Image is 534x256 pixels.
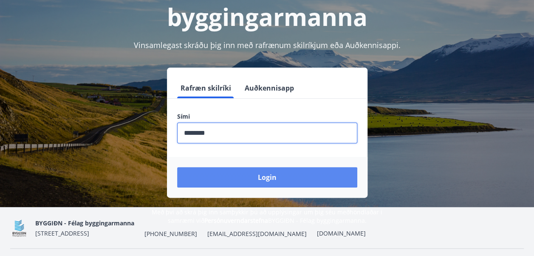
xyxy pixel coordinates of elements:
[317,229,366,237] a: [DOMAIN_NAME]
[144,230,197,238] span: [PHONE_NUMBER]
[177,167,357,188] button: Login
[134,40,401,50] span: Vinsamlegast skráðu þig inn með rafrænum skilríkjum eða Auðkennisappi.
[177,112,357,121] label: Sími
[177,78,235,98] button: Rafræn skilríki
[35,219,134,227] span: BYGGIÐN - Félag byggingarmanna
[10,219,28,237] img: BKlGVmlTW1Qrz68WFGMFQUcXHWdQd7yePWMkvn3i.png
[207,230,307,238] span: [EMAIL_ADDRESS][DOMAIN_NAME]
[152,208,382,225] span: Með því að skrá þig inn samþykkir þú að upplýsingar um þig séu meðhöndlaðar í samræmi við BYGGIÐN...
[204,216,268,225] a: Persónuverndarstefna
[35,229,89,237] span: [STREET_ADDRESS]
[241,78,297,98] button: Auðkennisapp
